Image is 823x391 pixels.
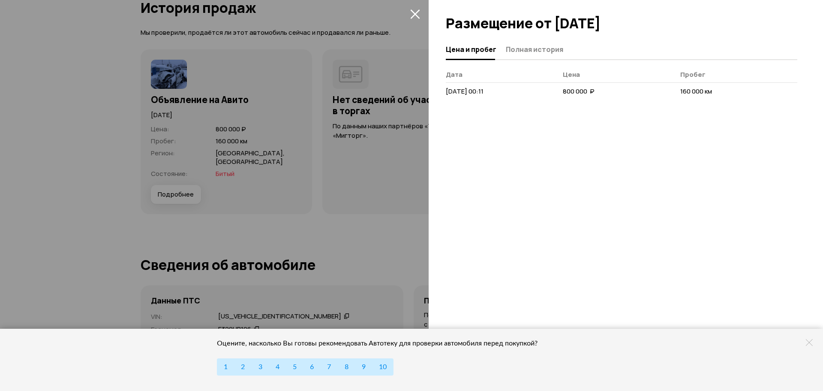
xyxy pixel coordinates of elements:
[303,358,321,376] button: 6
[258,364,262,370] span: 3
[320,358,338,376] button: 7
[446,70,463,79] span: Дата
[563,87,595,96] span: 800 000 ₽
[680,87,712,96] span: 160 000 км
[310,364,314,370] span: 6
[362,364,366,370] span: 9
[345,364,348,370] span: 8
[446,45,496,54] span: Цена и пробег
[680,70,706,79] span: Пробег
[251,358,269,376] button: 3
[224,364,228,370] span: 1
[293,364,297,370] span: 5
[234,358,252,376] button: 2
[337,358,355,376] button: 8
[217,339,549,348] div: Оцените, насколько Вы готовы рекомендовать Автотеку для проверки автомобиля перед покупкой?
[506,45,563,54] span: Полная история
[408,7,422,21] button: закрыть
[355,358,372,376] button: 9
[446,87,484,96] span: [DATE] 00:11
[379,364,387,370] span: 10
[286,358,303,376] button: 5
[372,358,393,376] button: 10
[241,364,245,370] span: 2
[327,364,331,370] span: 7
[276,364,279,370] span: 4
[563,70,580,79] span: Цена
[217,358,234,376] button: 1
[269,358,286,376] button: 4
